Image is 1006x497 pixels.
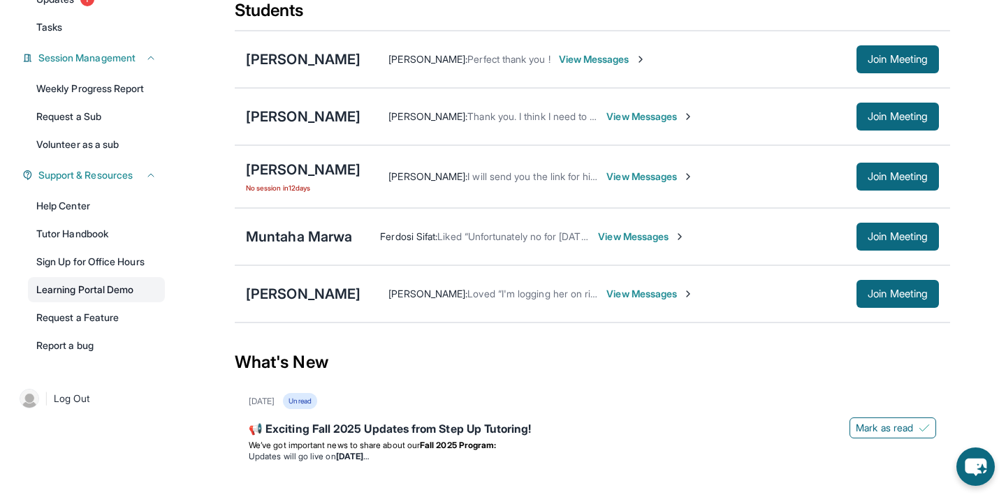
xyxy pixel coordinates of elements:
a: Weekly Progress Report [28,76,165,101]
button: Support & Resources [33,168,156,182]
div: Unread [283,393,316,409]
span: Log Out [54,392,90,406]
span: Ferdosi Sifat : [380,230,437,242]
div: [PERSON_NAME] [246,50,360,69]
span: Liked “Unfortunately no for [DATE] we will start [DATE]” [437,230,681,242]
span: Thank you. I think I need to contact step up for changing his schedule. Thank you again! [467,110,854,122]
span: View Messages [606,110,694,124]
span: [PERSON_NAME] : [388,53,467,65]
a: Tasks [28,15,165,40]
li: Updates will go live on [249,451,936,462]
span: [PERSON_NAME] : [388,288,467,299]
img: Chevron-Right [635,54,646,65]
span: Loved “I'm logging her on right now.!” [467,288,634,299]
span: [PERSON_NAME] : [388,170,467,182]
span: Join Meeting [868,112,928,121]
button: Join Meeting [856,280,939,308]
span: | [45,390,48,407]
span: I will send you the link for his student portal where you can access everything he will need [467,170,866,182]
a: Learning Portal Demo [28,277,165,302]
a: Volunteer as a sub [28,132,165,157]
div: [PERSON_NAME] [246,160,360,179]
img: user-img [20,389,39,408]
div: [DATE] [249,396,275,407]
span: We’ve got important news to share about our [249,440,420,450]
button: Join Meeting [856,103,939,131]
img: Chevron-Right [683,171,694,182]
span: [PERSON_NAME] : [388,110,467,122]
button: chat-button [956,447,995,486]
button: Mark as read [850,417,936,438]
strong: [DATE] [336,451,369,461]
div: [PERSON_NAME] [246,107,360,126]
div: What's New [235,332,950,393]
span: No session in 12 days [246,182,360,193]
span: View Messages [559,52,646,66]
span: Session Management [38,51,136,65]
span: View Messages [606,287,694,301]
span: Join Meeting [868,172,928,181]
div: 📢 Exciting Fall 2025 Updates from Step Up Tutoring! [249,420,936,440]
strong: Fall 2025 Program: [420,440,496,450]
span: Tasks [36,20,62,34]
span: View Messages [606,170,694,184]
a: Request a Sub [28,104,165,129]
a: Help Center [28,193,165,218]
span: Join Meeting [868,55,928,64]
img: Mark as read [919,422,930,433]
span: Join Meeting [868,232,928,241]
span: Join Meeting [868,290,928,298]
span: Support & Resources [38,168,133,182]
button: Join Meeting [856,163,939,191]
a: Tutor Handbook [28,221,165,246]
span: View Messages [598,230,685,244]
a: |Log Out [14,383,165,414]
button: Join Meeting [856,45,939,73]
img: Chevron-Right [683,111,694,122]
span: Perfect thank you ! [467,53,550,65]
img: Chevron-Right [674,231,685,242]
a: Request a Feature [28,305,165,330]
span: Mark as read [856,421,913,435]
button: Session Management [33,51,156,65]
div: [PERSON_NAME] [246,284,360,304]
div: Muntaha Marwa [246,227,352,246]
img: Chevron-Right [683,288,694,299]
a: Sign Up for Office Hours [28,249,165,274]
a: Report a bug [28,333,165,358]
button: Join Meeting [856,223,939,251]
